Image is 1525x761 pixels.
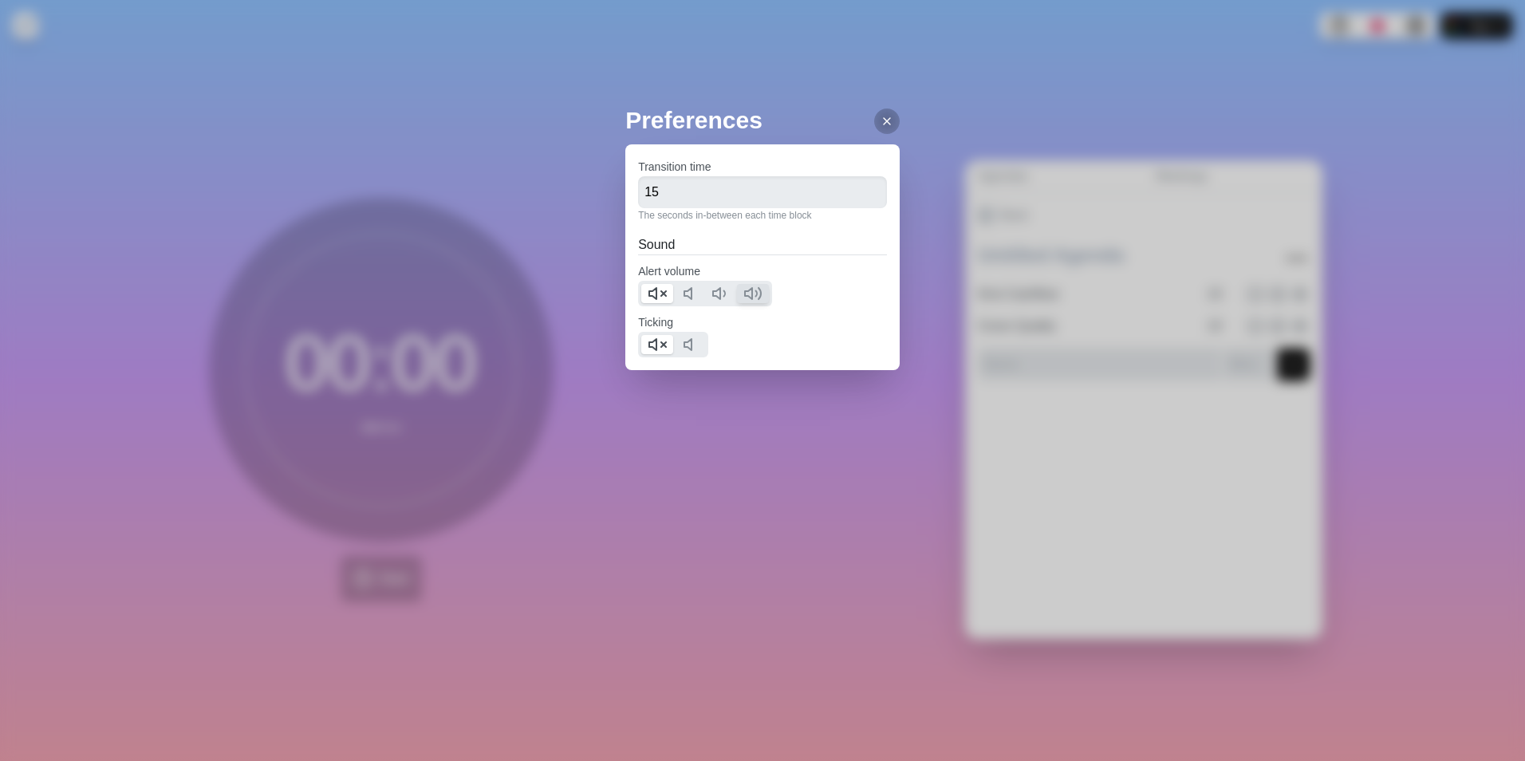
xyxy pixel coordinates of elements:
[638,208,887,223] p: The seconds in-between each time block
[638,235,887,254] h2: Sound
[638,160,711,173] label: Transition time
[638,265,700,278] label: Alert volume
[625,102,900,138] h2: Preferences
[638,316,673,329] label: Ticking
